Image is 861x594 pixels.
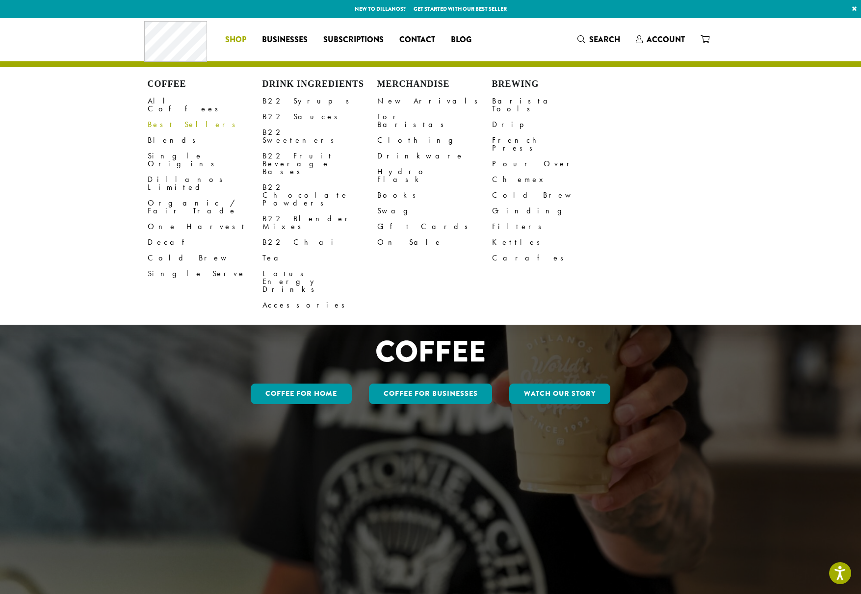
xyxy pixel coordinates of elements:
[148,195,262,219] a: Organic / Fair Trade
[570,31,628,48] a: Search
[262,109,377,125] a: B22 Sauces
[492,132,607,156] a: French Press
[262,34,308,46] span: Businesses
[377,187,492,203] a: Books
[148,93,262,117] a: All Coffees
[148,172,262,195] a: Dillanos Limited
[492,172,607,187] a: Chemex
[262,297,377,313] a: Accessories
[492,250,607,266] a: Carafes
[369,384,493,404] a: Coffee For Businesses
[148,148,262,172] a: Single Origins
[492,187,607,203] a: Cold Brew
[262,266,377,297] a: Lotus Energy Drinks
[323,34,384,46] span: Subscriptions
[262,125,377,148] a: B22 Sweeteners
[377,203,492,219] a: Swag
[148,79,262,90] h4: Coffee
[492,234,607,250] a: Kettles
[414,5,507,13] a: Get started with our best seller
[492,93,607,117] a: Barista Tools
[377,79,492,90] h4: Merchandise
[377,93,492,109] a: New Arrivals
[262,93,377,109] a: B22 Syrups
[492,117,607,132] a: Drip
[148,234,262,250] a: Decaf
[148,219,262,234] a: One Harvest
[148,117,262,132] a: Best Sellers
[399,34,435,46] span: Contact
[225,34,246,46] span: Shop
[262,250,377,266] a: Tea
[377,234,492,250] a: On Sale
[377,109,492,132] a: For Baristas
[492,203,607,219] a: Grinding
[148,250,262,266] a: Cold Brew
[262,211,377,234] a: B22 Blender Mixes
[589,34,620,45] span: Search
[148,132,262,148] a: Blends
[647,34,685,45] span: Account
[492,156,607,172] a: Pour Over
[492,219,607,234] a: Filters
[377,148,492,164] a: Drinkware
[377,132,492,148] a: Clothing
[509,384,610,404] a: Watch Our Story
[262,79,377,90] h4: Drink Ingredients
[262,234,377,250] a: B22 Chai
[251,384,352,404] a: Coffee for Home
[148,266,262,282] a: Single Serve
[492,79,607,90] h4: Brewing
[377,164,492,187] a: Hydro Flask
[262,180,377,211] a: B22 Chocolate Powders
[377,219,492,234] a: Gift Cards
[451,34,471,46] span: Blog
[217,32,254,48] a: Shop
[262,148,377,180] a: B22 Fruit Beverage Bases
